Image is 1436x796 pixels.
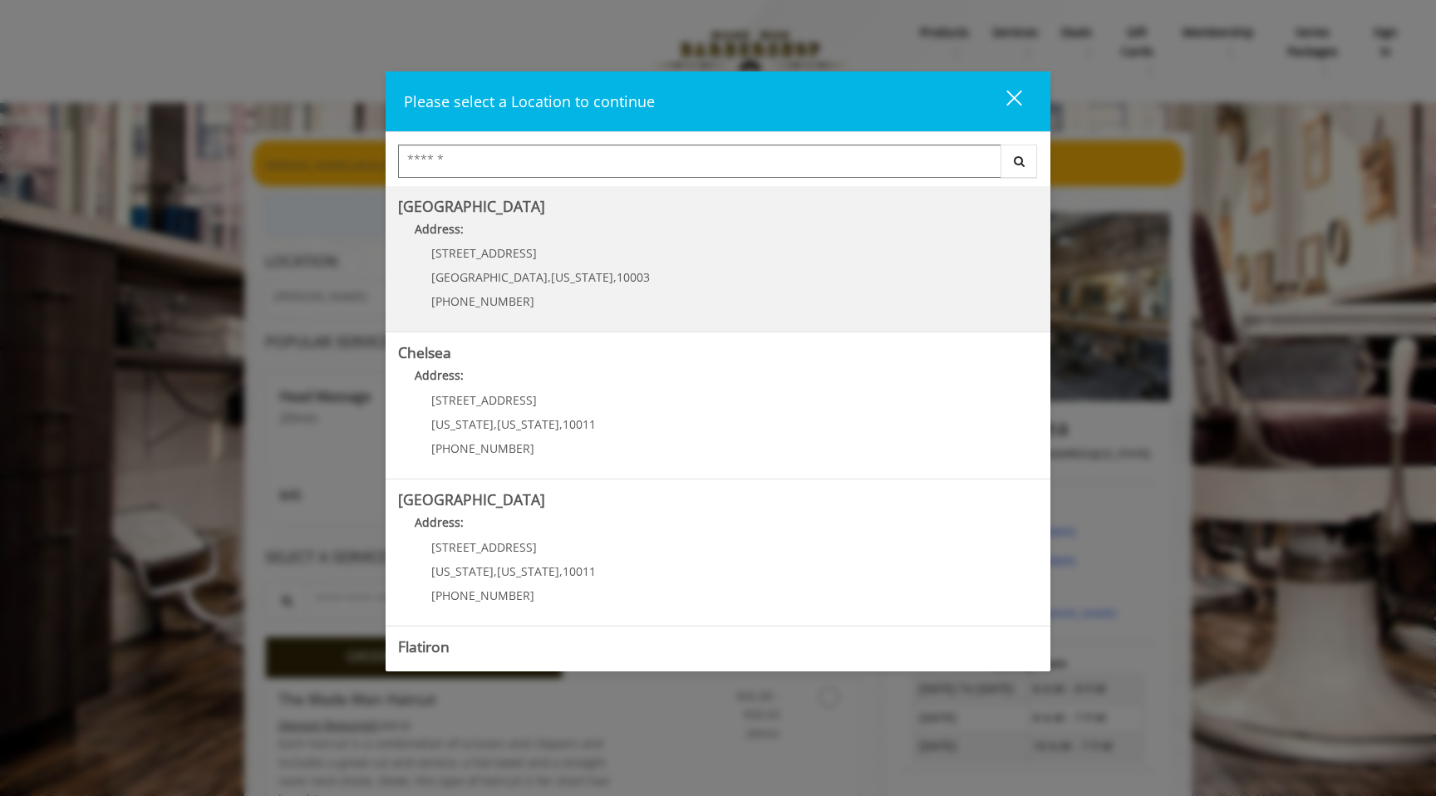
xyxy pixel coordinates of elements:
[613,269,617,285] span: ,
[987,89,1020,114] div: close dialog
[497,563,559,579] span: [US_STATE]
[1010,155,1029,167] i: Search button
[431,539,537,555] span: [STREET_ADDRESS]
[431,269,548,285] span: [GEOGRAPHIC_DATA]
[404,91,655,111] span: Please select a Location to continue
[431,392,537,408] span: [STREET_ADDRESS]
[976,84,1032,118] button: close dialog
[431,245,537,261] span: [STREET_ADDRESS]
[431,293,534,309] span: [PHONE_NUMBER]
[415,514,464,530] b: Address:
[398,636,450,656] b: Flatiron
[398,196,545,216] b: [GEOGRAPHIC_DATA]
[497,416,559,432] span: [US_STATE]
[431,416,494,432] span: [US_STATE]
[431,587,534,603] span: [PHONE_NUMBER]
[617,269,650,285] span: 10003
[494,416,497,432] span: ,
[398,342,451,362] b: Chelsea
[563,563,596,579] span: 10011
[551,269,613,285] span: [US_STATE]
[548,269,551,285] span: ,
[431,440,534,456] span: [PHONE_NUMBER]
[398,489,545,509] b: [GEOGRAPHIC_DATA]
[398,145,1001,178] input: Search Center
[563,416,596,432] span: 10011
[415,367,464,383] b: Address:
[559,416,563,432] span: ,
[559,563,563,579] span: ,
[415,221,464,237] b: Address:
[415,661,464,677] b: Address:
[398,145,1038,186] div: Center Select
[431,563,494,579] span: [US_STATE]
[494,563,497,579] span: ,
